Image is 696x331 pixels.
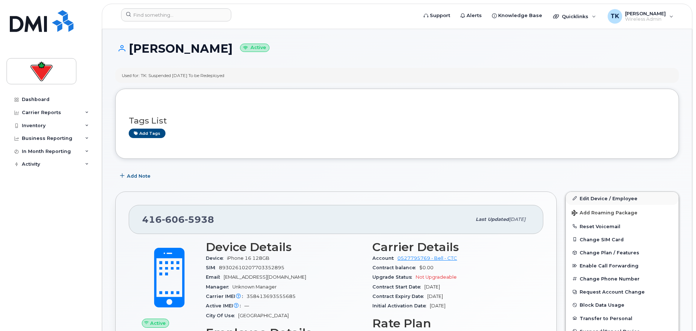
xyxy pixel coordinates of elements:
span: Active [150,320,166,327]
span: 358413693555685 [247,294,296,299]
span: Not Upgradeable [416,274,457,280]
h3: Tags List [129,116,665,125]
button: Reset Voicemail [566,220,679,233]
button: Add Note [115,170,157,183]
span: [DATE] [427,294,443,299]
div: Used for: TK: Suspended [DATE] To be Redeployed [122,72,224,78]
span: Enable Call Forwarding [580,263,639,269]
span: Device [206,255,227,261]
span: $0.00 [419,265,433,270]
span: 416 [142,214,214,225]
span: 606 [162,214,185,225]
span: 5938 [185,214,214,225]
small: Active [240,44,269,52]
span: Initial Activation Date [372,303,430,308]
span: [DATE] [430,303,445,308]
button: Request Account Change [566,285,679,298]
span: 89302610207703352895 [219,265,284,270]
button: Enable Call Forwarding [566,259,679,272]
span: Email [206,274,224,280]
span: SIM [206,265,219,270]
button: Block Data Usage [566,298,679,311]
h1: [PERSON_NAME] [115,42,679,55]
span: Contract Expiry Date [372,294,427,299]
span: Active IMEI [206,303,244,308]
span: Add Note [127,173,151,179]
button: Add Roaming Package [566,205,679,220]
h3: Rate Plan [372,317,530,330]
button: Transfer to Personal [566,312,679,325]
span: Upgrade Status [372,274,416,280]
span: Last updated [476,217,509,222]
a: Add tags [129,129,165,138]
a: Edit Device / Employee [566,192,679,205]
span: [DATE] [424,284,440,290]
span: Account [372,255,397,261]
a: 0527795769 - Bell - CTC [397,255,457,261]
span: [GEOGRAPHIC_DATA] [238,313,289,318]
span: — [244,303,249,308]
h3: Device Details [206,241,364,254]
button: Change SIM Card [566,233,679,246]
span: Change Plan / Features [580,250,639,255]
span: Contract balance [372,265,419,270]
span: Manager [206,284,232,290]
button: Change Plan / Features [566,246,679,259]
span: City Of Use [206,313,238,318]
span: Contract Start Date [372,284,424,290]
span: [DATE] [509,217,525,222]
h3: Carrier Details [372,241,530,254]
span: Unknown Manager [232,284,277,290]
span: Add Roaming Package [572,210,637,217]
span: iPhone 16 128GB [227,255,269,261]
span: Carrier IMEI [206,294,247,299]
span: [EMAIL_ADDRESS][DOMAIN_NAME] [224,274,306,280]
button: Change Phone Number [566,272,679,285]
